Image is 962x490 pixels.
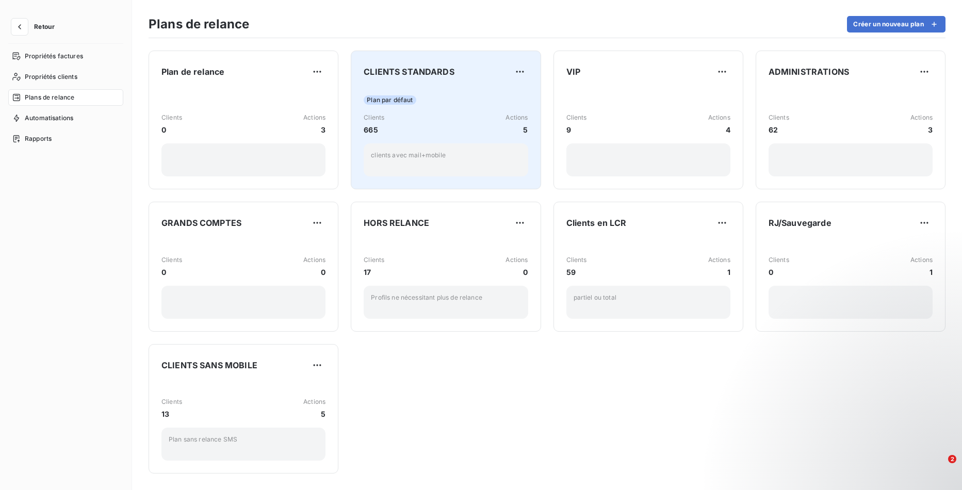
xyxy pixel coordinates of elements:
[25,113,73,123] span: Automatisations
[161,217,241,229] span: GRANDS COMPTES
[708,113,730,122] span: Actions
[364,113,384,122] span: Clients
[8,130,123,147] a: Rapports
[371,293,520,302] p: Profils ne nécessitant plus de relance
[769,267,789,277] span: 0
[303,255,325,265] span: Actions
[574,293,723,302] p: partiel ou total
[161,267,182,277] span: 0
[169,435,318,444] p: Plan sans relance SMS
[8,89,123,106] a: Plans de relance
[371,151,520,160] p: clients avec mail+mobile
[25,134,52,143] span: Rapports
[161,113,182,122] span: Clients
[948,455,956,463] span: 2
[161,397,182,406] span: Clients
[566,113,587,122] span: Clients
[708,124,730,135] span: 4
[25,72,77,81] span: Propriétés clients
[566,255,587,265] span: Clients
[708,255,730,265] span: Actions
[364,217,429,229] span: HORS RELANCE
[910,113,933,122] span: Actions
[910,267,933,277] span: 1
[364,95,416,105] span: Plan par défaut
[303,267,325,277] span: 0
[769,255,789,265] span: Clients
[8,110,123,126] a: Automatisations
[25,93,74,102] span: Plans de relance
[506,113,528,122] span: Actions
[566,267,587,277] span: 59
[769,113,789,122] span: Clients
[364,124,384,135] span: 665
[149,15,249,34] h3: Plans de relance
[364,267,384,277] span: 17
[303,113,325,122] span: Actions
[506,124,528,135] span: 5
[769,124,789,135] span: 62
[161,409,182,419] span: 13
[25,52,83,61] span: Propriétés factures
[8,19,63,35] button: Retour
[910,255,933,265] span: Actions
[910,124,933,135] span: 3
[303,397,325,406] span: Actions
[303,124,325,135] span: 3
[364,255,384,265] span: Clients
[769,66,849,78] span: ADMINISTRATIONS
[34,24,55,30] span: Retour
[161,66,224,78] span: Plan de relance
[8,48,123,64] a: Propriétés factures
[566,66,580,78] span: VIP
[161,124,182,135] span: 0
[927,455,952,480] iframe: Intercom live chat
[506,255,528,265] span: Actions
[8,69,123,85] a: Propriétés clients
[566,217,627,229] span: Clients en LCR
[708,267,730,277] span: 1
[566,124,587,135] span: 9
[769,217,831,229] span: RJ/Sauvegarde
[364,66,454,78] span: CLIENTS STANDARDS
[161,359,257,371] span: CLIENTS SANS MOBILE
[161,255,182,265] span: Clients
[756,390,962,462] iframe: Intercom notifications message
[506,267,528,277] span: 0
[847,16,945,32] button: Créer un nouveau plan
[303,409,325,419] span: 5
